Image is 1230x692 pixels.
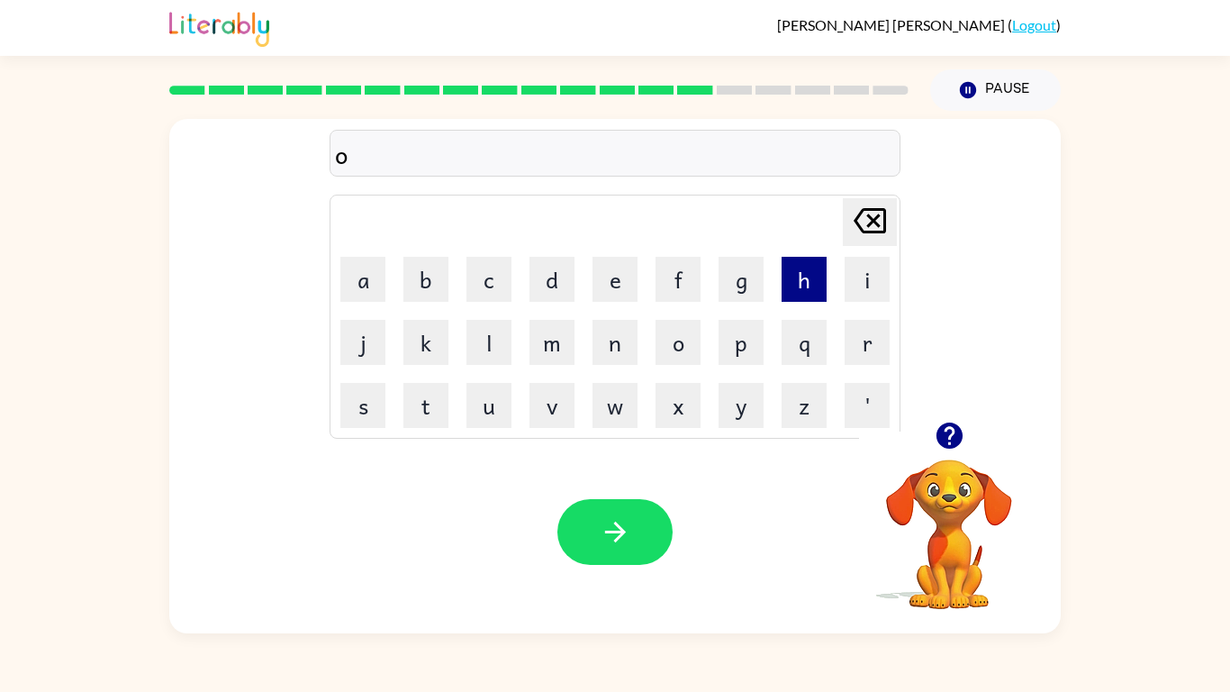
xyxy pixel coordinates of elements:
button: Pause [930,69,1061,111]
button: g [719,257,764,302]
button: r [845,320,890,365]
button: w [592,383,638,428]
button: f [656,257,701,302]
button: e [592,257,638,302]
button: p [719,320,764,365]
div: o [335,135,895,173]
button: y [719,383,764,428]
button: u [466,383,511,428]
button: z [782,383,827,428]
button: b [403,257,448,302]
img: Literably [169,7,269,47]
button: s [340,383,385,428]
span: [PERSON_NAME] [PERSON_NAME] [777,16,1008,33]
button: k [403,320,448,365]
button: ' [845,383,890,428]
button: o [656,320,701,365]
button: h [782,257,827,302]
button: q [782,320,827,365]
button: l [466,320,511,365]
button: a [340,257,385,302]
button: d [529,257,574,302]
button: i [845,257,890,302]
button: j [340,320,385,365]
div: ( ) [777,16,1061,33]
button: t [403,383,448,428]
button: n [592,320,638,365]
button: x [656,383,701,428]
button: m [529,320,574,365]
button: c [466,257,511,302]
button: v [529,383,574,428]
a: Logout [1012,16,1056,33]
video: Your browser must support playing .mp4 files to use Literably. Please try using another browser. [859,432,1039,612]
